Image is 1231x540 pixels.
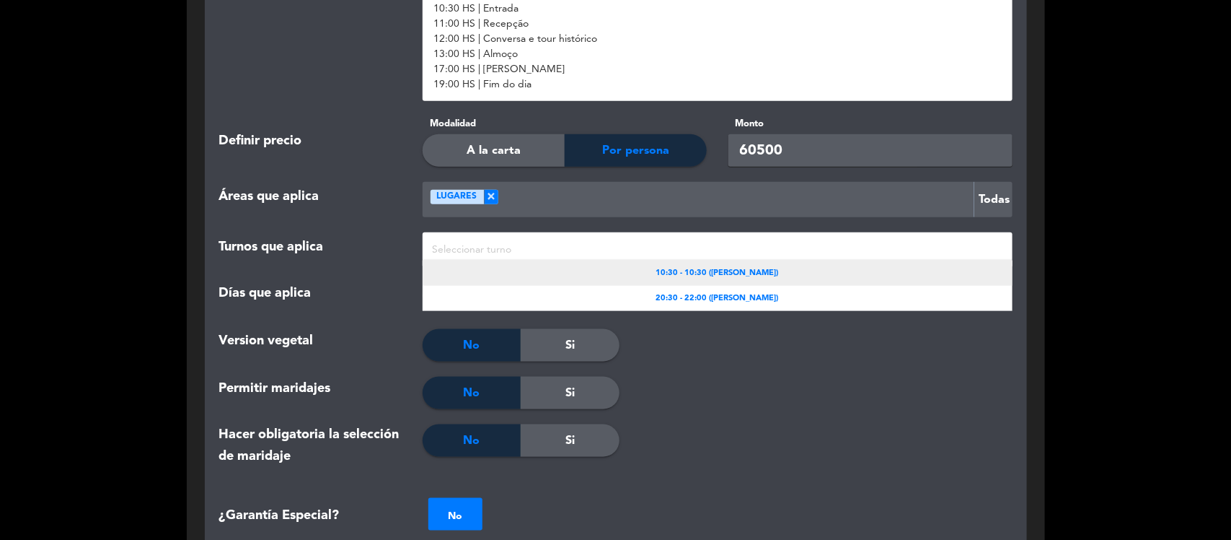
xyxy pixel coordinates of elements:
[219,378,331,399] span: Permitir maridajes
[219,186,319,207] span: Áreas que aplica
[433,62,1002,77] p: 17:00 HS | [PERSON_NAME]
[433,17,1002,32] p: 11:00 HS | Recepção
[423,116,707,131] div: Modalidad
[656,267,779,280] span: 10:30 - 10:30 ([PERSON_NAME])
[219,131,302,152] span: Definir precio
[464,336,480,355] span: No
[656,292,779,305] span: 20:30 - 22:00 ([PERSON_NAME])
[433,1,1002,17] p: 10:30 HS | Entrada
[219,505,340,526] span: ¿Garantía Especial?
[565,432,575,450] span: Si
[219,331,314,352] span: Version vegetal
[436,190,477,204] span: LUGARES
[565,384,575,403] span: Si
[565,336,575,355] span: Si
[433,77,1002,92] p: 19:00 HS | Fim do dia
[728,116,1012,131] label: Monto
[219,424,402,467] span: Hacer obligatoria la selección de maridaje
[467,141,521,160] span: A la carta
[602,141,669,160] span: Por persona
[219,237,324,258] span: Turnos que aplica
[464,432,480,450] span: No
[219,283,312,304] span: Días que aplica
[433,47,1002,62] p: 13:00 HS | Almoço
[464,384,480,403] span: No
[484,190,498,204] span: ×
[974,182,1012,217] button: Todas
[433,32,1002,47] p: 12:00 HS | Conversa e tour histórico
